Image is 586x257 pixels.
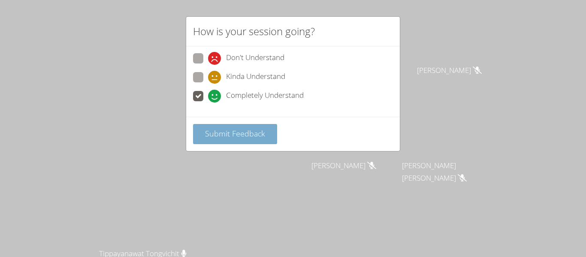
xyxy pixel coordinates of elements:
span: Completely Understand [226,90,304,103]
span: Kinda Understand [226,71,285,84]
span: Submit Feedback [205,128,265,139]
h2: How is your session going? [193,24,315,39]
span: Don't Understand [226,52,284,65]
button: Submit Feedback [193,124,277,144]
